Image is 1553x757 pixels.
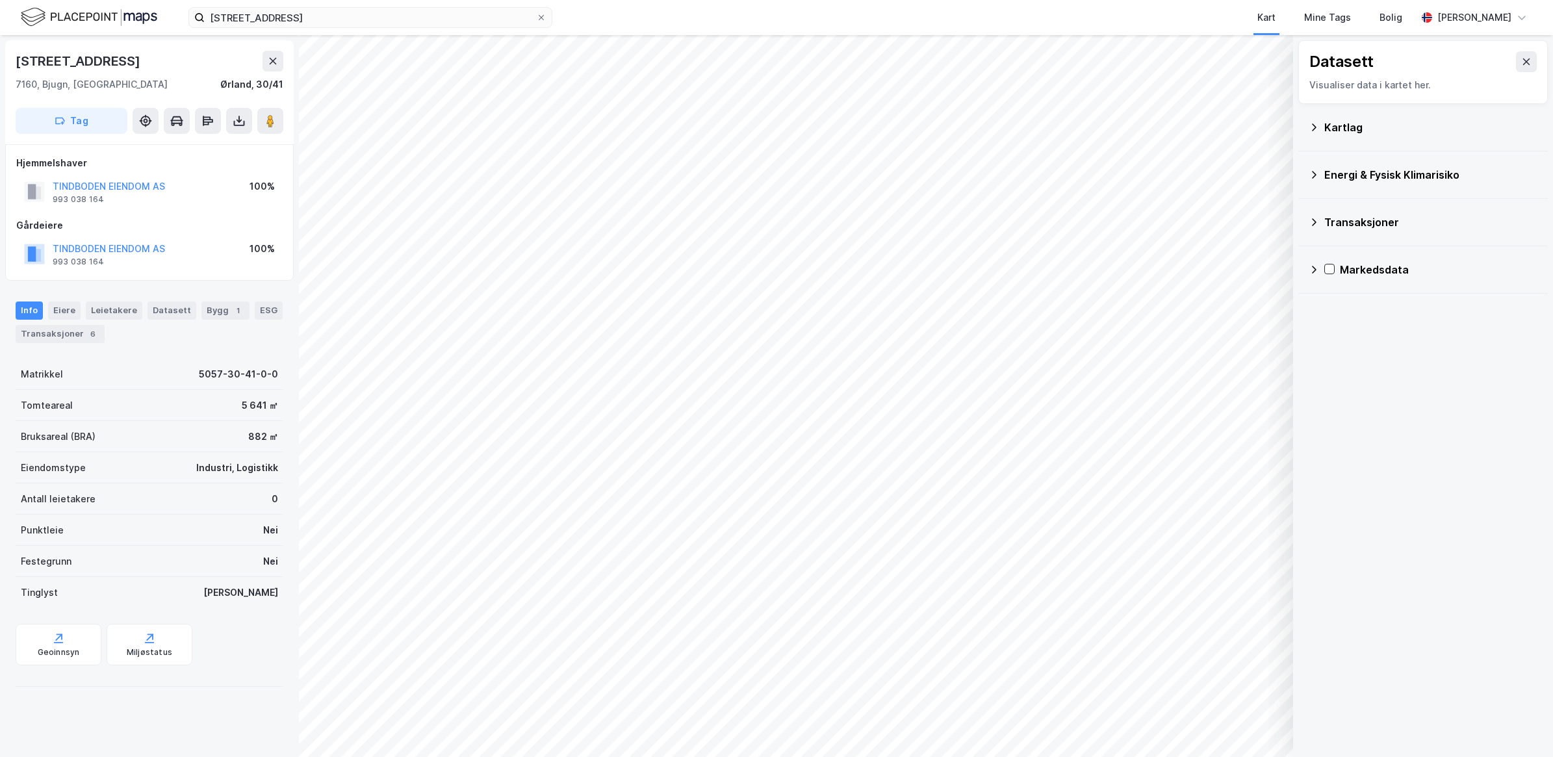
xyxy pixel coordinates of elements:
[16,108,127,134] button: Tag
[21,491,96,507] div: Antall leietakere
[16,325,105,343] div: Transaksjoner
[250,179,275,194] div: 100%
[201,302,250,320] div: Bygg
[248,429,278,444] div: 882 ㎡
[250,241,275,257] div: 100%
[21,6,157,29] img: logo.f888ab2527a4732fd821a326f86c7f29.svg
[21,554,71,569] div: Festegrunn
[272,491,278,507] div: 0
[1257,10,1276,25] div: Kart
[205,8,536,27] input: Søk på adresse, matrikkel, gårdeiere, leietakere eller personer
[1340,262,1537,277] div: Markedsdata
[16,155,283,171] div: Hjemmelshaver
[1304,10,1351,25] div: Mine Tags
[16,51,143,71] div: [STREET_ADDRESS]
[1324,120,1537,135] div: Kartlag
[199,366,278,382] div: 5057-30-41-0-0
[53,194,104,205] div: 993 038 164
[263,522,278,538] div: Nei
[16,77,168,92] div: 7160, Bjugn, [GEOGRAPHIC_DATA]
[16,302,43,320] div: Info
[21,585,58,600] div: Tinglyst
[21,429,96,444] div: Bruksareal (BRA)
[148,302,196,320] div: Datasett
[255,302,283,320] div: ESG
[21,366,63,382] div: Matrikkel
[16,218,283,233] div: Gårdeiere
[1488,695,1553,757] iframe: Chat Widget
[53,257,104,267] div: 993 038 164
[86,302,142,320] div: Leietakere
[127,647,172,658] div: Miljøstatus
[1324,214,1537,230] div: Transaksjoner
[196,460,278,476] div: Industri, Logistikk
[86,327,99,340] div: 6
[1380,10,1402,25] div: Bolig
[242,398,278,413] div: 5 641 ㎡
[21,398,73,413] div: Tomteareal
[220,77,283,92] div: Ørland, 30/41
[1437,10,1511,25] div: [PERSON_NAME]
[1324,167,1537,183] div: Energi & Fysisk Klimarisiko
[263,554,278,569] div: Nei
[1488,695,1553,757] div: Kontrollprogram for chat
[38,647,80,658] div: Geoinnsyn
[21,522,64,538] div: Punktleie
[203,585,278,600] div: [PERSON_NAME]
[1309,77,1537,93] div: Visualiser data i kartet her.
[48,302,81,320] div: Eiere
[21,460,86,476] div: Eiendomstype
[1309,51,1374,72] div: Datasett
[231,304,244,317] div: 1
